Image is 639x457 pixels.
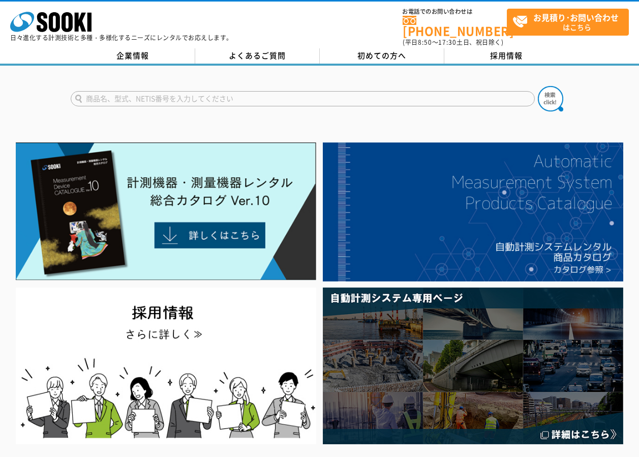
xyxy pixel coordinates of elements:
[438,38,457,47] span: 17:30
[403,38,503,47] span: (平日 ～ 土日、祝日除く)
[16,142,316,280] img: Catalog Ver10
[444,48,569,64] a: 採用情報
[195,48,320,64] a: よくあるご質問
[357,50,406,61] span: 初めての方へ
[538,86,563,111] img: btn_search.png
[403,16,507,37] a: [PHONE_NUMBER]
[323,288,623,444] img: 自動計測システム専用ページ
[323,142,623,281] img: 自動計測システムカタログ
[320,48,444,64] a: 初めての方へ
[418,38,432,47] span: 8:50
[71,48,195,64] a: 企業情報
[403,9,507,15] span: お電話でのお問い合わせは
[507,9,629,36] a: お見積り･お問い合わせはこちら
[10,35,233,41] p: 日々進化する計測技術と多種・多様化するニーズにレンタルでお応えします。
[512,9,628,35] span: はこちら
[533,11,619,23] strong: お見積り･お問い合わせ
[16,288,316,444] img: SOOKI recruit
[71,91,535,106] input: 商品名、型式、NETIS番号を入力してください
